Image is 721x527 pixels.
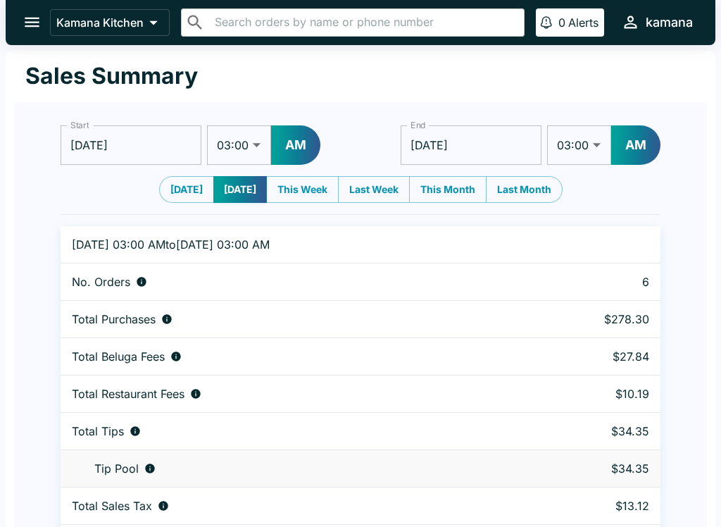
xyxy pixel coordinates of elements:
[72,499,507,513] div: Sales tax paid by diners
[72,349,507,364] div: Fees paid by diners to Beluga
[213,176,267,203] button: [DATE]
[159,176,214,203] button: [DATE]
[72,275,507,289] div: Number of orders placed
[409,176,487,203] button: This Month
[72,424,124,438] p: Total Tips
[72,237,507,252] p: [DATE] 03:00 AM to [DATE] 03:00 AM
[72,499,152,513] p: Total Sales Tax
[72,312,156,326] p: Total Purchases
[271,125,320,165] button: AM
[72,387,507,401] div: Fees paid by diners to restaurant
[14,4,50,40] button: open drawer
[56,15,144,30] p: Kamana Kitchen
[72,349,165,364] p: Total Beluga Fees
[401,125,541,165] input: Choose date, selected date is Sep 12, 2025
[529,275,649,289] p: 6
[529,424,649,438] p: $34.35
[266,176,339,203] button: This Week
[646,14,693,31] div: kamana
[61,125,201,165] input: Choose date, selected date is Sep 11, 2025
[486,176,563,203] button: Last Month
[72,424,507,438] div: Combined individual and pooled tips
[338,176,410,203] button: Last Week
[72,275,130,289] p: No. Orders
[558,15,565,30] p: 0
[611,125,660,165] button: AM
[72,387,184,401] p: Total Restaurant Fees
[25,62,198,90] h1: Sales Summary
[50,9,170,36] button: Kamana Kitchen
[94,461,139,476] p: Tip Pool
[529,349,649,364] p: $27.84
[529,312,649,326] p: $278.30
[72,312,507,326] div: Aggregate order subtotals
[70,119,89,131] label: Start
[72,461,507,476] div: Tips unclaimed by a waiter
[211,13,518,32] input: Search orders by name or phone number
[410,119,426,131] label: End
[529,461,649,476] p: $34.35
[568,15,598,30] p: Alerts
[529,499,649,513] p: $13.12
[529,387,649,401] p: $10.19
[615,7,698,37] button: kamana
